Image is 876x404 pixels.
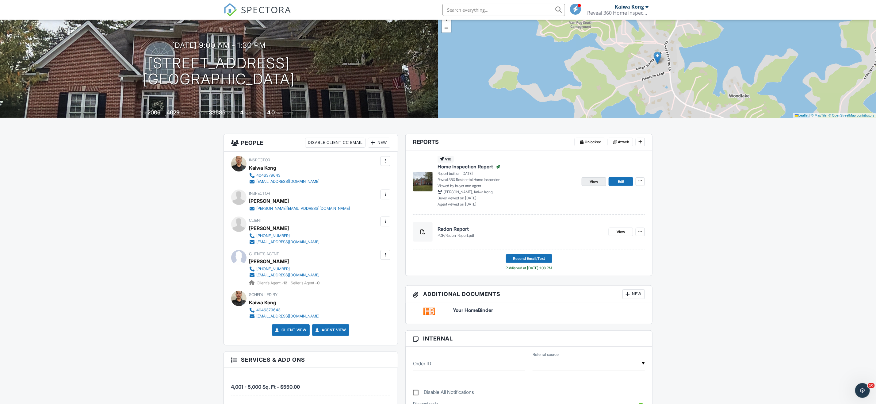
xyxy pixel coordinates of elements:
label: Disable All Notifications [413,389,474,397]
div: [PERSON_NAME] [249,224,289,233]
input: Search everything... [442,4,565,16]
div: [EMAIL_ADDRESS][DOMAIN_NAME] [257,273,320,278]
div: Reveal 360 Home Inspection [587,10,649,16]
h3: Services & Add ons [224,352,398,368]
span: Built [140,111,147,115]
span: Client [249,218,262,223]
a: Agent View [314,327,346,333]
div: [PERSON_NAME][EMAIL_ADDRESS][DOMAIN_NAME] [257,206,350,211]
div: New [622,289,645,299]
span: Inspector [249,191,270,196]
span: Scheduled By [249,292,278,297]
div: 4.0 [267,109,275,116]
div: 4046379643 [257,308,281,313]
div: Disable Client CC Email [305,138,365,148]
span: Client's Agent - [257,281,289,285]
a: [EMAIL_ADDRESS][DOMAIN_NAME] [249,313,320,319]
a: [PERSON_NAME] [249,257,289,266]
div: [EMAIL_ADDRESS][DOMAIN_NAME] [257,314,320,319]
a: © MapTiler [811,114,828,117]
a: 4046379643 [249,307,320,313]
span: bedrooms [244,111,261,115]
label: Order ID [413,360,431,367]
h3: [DATE] 9:00 am - 1:30 pm [172,41,266,49]
div: [PHONE_NUMBER] [257,267,290,271]
div: 33585 [209,109,226,116]
div: New [368,138,390,148]
div: 4029 [166,109,180,116]
a: Client View [274,327,307,333]
a: Your HomeBinder [453,308,645,313]
span: 10 [868,383,875,388]
a: 4046379643 [249,172,320,179]
strong: 0 [317,281,320,285]
strong: 12 [284,281,288,285]
a: [PHONE_NUMBER] [249,266,320,272]
li: Service: 4,001 - 5,000 Sq. Ft [231,372,390,395]
div: [EMAIL_ADDRESS][DOMAIN_NAME] [257,240,320,244]
span: Inspector [249,158,270,162]
h3: Additional Documents [406,286,652,303]
img: The Best Home Inspection Software - Spectora [224,3,237,17]
a: [PERSON_NAME][EMAIL_ADDRESS][DOMAIN_NAME] [249,206,350,212]
h3: People [224,134,398,152]
div: Kaiwa Kong [249,298,277,307]
div: [PHONE_NUMBER] [257,233,290,238]
a: [EMAIL_ADDRESS][DOMAIN_NAME] [249,272,320,278]
span: 4,001 - 5,000 Sq. Ft - $550.00 [231,384,300,390]
div: 4 [240,109,243,116]
div: [PERSON_NAME] [249,196,289,206]
span: Seller's Agent - [291,281,320,285]
span: Client's Agent [249,252,279,256]
a: SPECTORA [224,8,292,21]
h3: Internal [406,331,652,347]
a: [EMAIL_ADDRESS][DOMAIN_NAME] [249,179,320,185]
a: [EMAIL_ADDRESS][DOMAIN_NAME] [249,239,320,245]
div: [EMAIL_ADDRESS][DOMAIN_NAME] [257,179,320,184]
div: Kaiwa Kong [249,163,277,172]
a: Zoom out [442,23,451,33]
span: sq.ft. [227,111,234,115]
span: sq. ft. [181,111,189,115]
a: [PHONE_NUMBER] [249,233,320,239]
h1: [STREET_ADDRESS] [GEOGRAPHIC_DATA] [143,55,295,88]
span: Lot Size [195,111,208,115]
span: SPECTORA [241,3,292,16]
div: 2005 [147,109,161,116]
a: © OpenStreetMap contributors [829,114,874,117]
span: bathrooms [276,111,293,115]
a: Leaflet [795,114,809,117]
iframe: Intercom live chat [855,383,870,398]
div: Kaiwa Kong [615,4,644,10]
img: Marker [654,52,661,64]
img: homebinder-01ee79ab6597d7457983ebac235b49a047b0a9616a008fb4a345000b08f3b69e.png [423,308,435,315]
div: 4046379643 [257,173,281,178]
label: Referral source [533,352,559,357]
span: − [444,24,448,32]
